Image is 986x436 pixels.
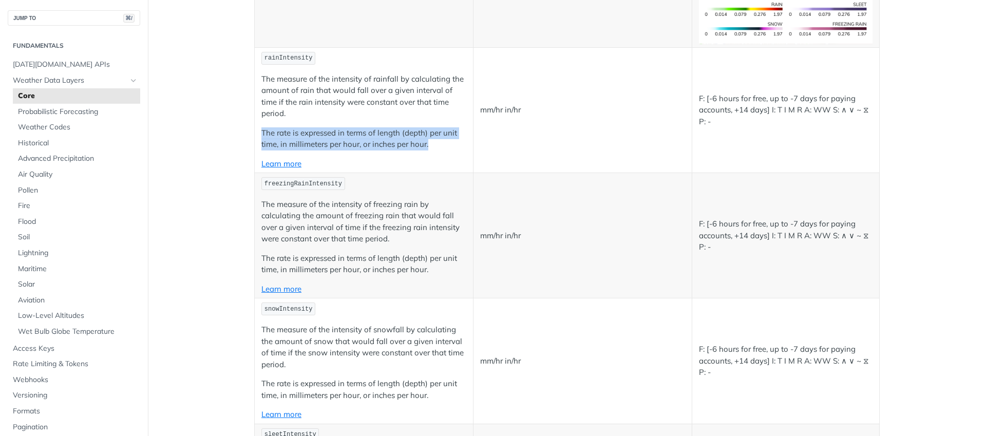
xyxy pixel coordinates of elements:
a: Webhooks [8,372,140,388]
a: Advanced Precipitation [13,151,140,166]
span: Webhooks [13,375,138,385]
span: Rate Limiting & Tokens [13,359,138,369]
a: Weather Data LayersHide subpages for Weather Data Layers [8,73,140,88]
span: rainIntensity [264,54,313,62]
p: F: [-6 hours for free, up to -7 days for paying accounts, +14 days] I: T I M R A: WW S: ∧ ∨ ~ ⧖ P: - [699,218,873,253]
a: Formats [8,404,140,419]
a: Aviation [13,293,140,308]
span: Versioning [13,390,138,401]
span: Formats [13,406,138,416]
a: Weather Codes [13,120,140,135]
span: Historical [18,138,138,148]
span: Pagination [13,422,138,432]
a: Solar [13,277,140,292]
p: mm/hr in/hr [480,104,685,116]
p: The measure of the intensity of freezing rain by calculating the amount of freezing rain that wou... [261,199,466,245]
a: Low-Level Altitudes [13,308,140,324]
a: Historical [13,136,140,151]
a: Versioning [8,388,140,403]
a: [DATE][DOMAIN_NAME] APIs [8,57,140,72]
span: Solar [18,279,138,290]
p: mm/hr in/hr [480,355,685,367]
span: ⌘/ [123,14,135,23]
a: Rate Limiting & Tokens [8,356,140,372]
a: Probabilistic Forecasting [13,104,140,120]
a: Learn more [261,409,301,419]
span: Low-Level Altitudes [18,311,138,321]
a: Core [13,88,140,104]
a: Flood [13,214,140,230]
button: Hide subpages for Weather Data Layers [129,77,138,85]
button: JUMP TO⌘/ [8,10,140,26]
p: The rate is expressed in terms of length (depth) per unit time, in millimeters per hour, or inche... [261,378,466,401]
a: Fire [13,198,140,214]
span: Fire [18,201,138,211]
span: Pollen [18,185,138,196]
span: Core [18,91,138,101]
a: Pollen [13,183,140,198]
a: Pagination [8,420,140,435]
span: Weather Codes [18,122,138,132]
span: Flood [18,217,138,227]
span: snowIntensity [264,306,313,313]
p: The measure of the intensity of rainfall by calculating the amount of rain that would fall over a... [261,73,466,120]
p: The measure of the intensity of snowfall by calculating the amount of snow that would fall over a... [261,324,466,370]
a: Access Keys [8,341,140,356]
span: Aviation [18,295,138,306]
span: Air Quality [18,169,138,180]
p: The rate is expressed in terms of length (depth) per unit time, in millimeters per hour, or inche... [261,253,466,276]
a: Learn more [261,159,301,168]
span: [DATE][DOMAIN_NAME] APIs [13,60,138,70]
span: Advanced Precipitation [18,154,138,164]
a: Learn more [261,284,301,294]
a: Air Quality [13,167,140,182]
span: Access Keys [13,344,138,354]
span: Expand image [699,10,873,20]
p: F: [-6 hours for free, up to -7 days for paying accounts, +14 days] I: T I M R A: WW S: ∧ ∨ ~ ⧖ P: - [699,344,873,378]
span: Soil [18,232,138,242]
a: Wet Bulb Globe Temperature [13,324,140,339]
span: Probabilistic Forecasting [18,107,138,117]
h2: Fundamentals [8,41,140,50]
a: Maritime [13,261,140,277]
p: F: [-6 hours for free, up to -7 days for paying accounts, +14 days] I: T I M R A: WW S: ∧ ∨ ~ ⧖ P: - [699,93,873,128]
p: mm/hr in/hr [480,230,685,242]
span: Maritime [18,264,138,274]
span: Weather Data Layers [13,75,127,86]
span: Wet Bulb Globe Temperature [18,327,138,337]
span: Lightning [18,248,138,258]
a: Soil [13,230,140,245]
p: The rate is expressed in terms of length (depth) per unit time, in millimeters per hour, or inche... [261,127,466,150]
span: freezingRainIntensity [264,180,342,187]
a: Lightning [13,245,140,261]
